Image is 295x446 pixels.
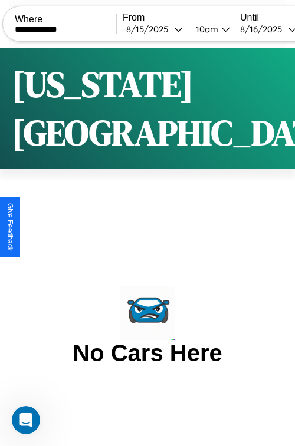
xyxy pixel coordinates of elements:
[240,24,288,35] div: 8 / 16 / 2025
[186,23,234,35] button: 10am
[73,340,222,366] h2: No Cars Here
[6,203,14,251] div: Give Feedback
[126,24,174,35] div: 8 / 15 / 2025
[15,14,116,25] label: Where
[123,12,234,23] label: From
[123,23,186,35] button: 8/15/2025
[120,286,175,340] img: car
[190,24,221,35] div: 10am
[12,406,40,434] iframe: Intercom live chat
